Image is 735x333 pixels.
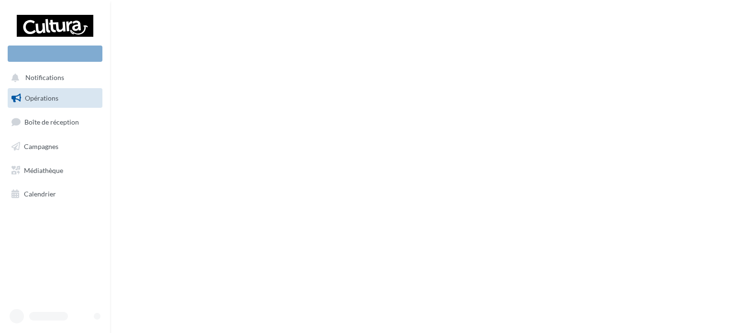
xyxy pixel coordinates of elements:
span: Boîte de réception [24,118,79,126]
a: Campagnes [6,137,104,157]
div: Nouvelle campagne [8,46,102,62]
span: Campagnes [24,142,58,150]
a: Médiathèque [6,161,104,181]
a: Opérations [6,88,104,108]
a: Calendrier [6,184,104,204]
a: Boîte de réception [6,112,104,132]
span: Notifications [25,74,64,82]
span: Calendrier [24,190,56,198]
span: Opérations [25,94,58,102]
span: Médiathèque [24,166,63,174]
